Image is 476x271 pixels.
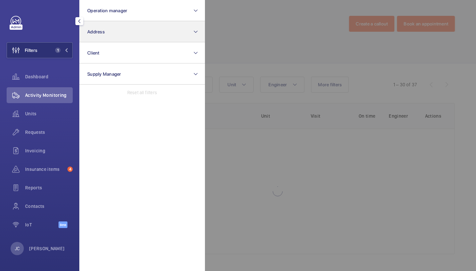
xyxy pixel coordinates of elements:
span: Insurance items [25,166,65,173]
span: IoT [25,221,59,228]
p: [PERSON_NAME] [29,245,65,252]
span: Filters [25,47,37,54]
span: Contacts [25,203,73,210]
span: 1 [55,48,60,53]
span: 4 [67,167,73,172]
span: Invoicing [25,147,73,154]
span: Reports [25,184,73,191]
span: Requests [25,129,73,135]
p: JC [15,245,20,252]
button: Filters1 [7,42,73,58]
span: Units [25,110,73,117]
span: Beta [59,221,67,228]
span: Activity Monitoring [25,92,73,98]
span: Dashboard [25,73,73,80]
